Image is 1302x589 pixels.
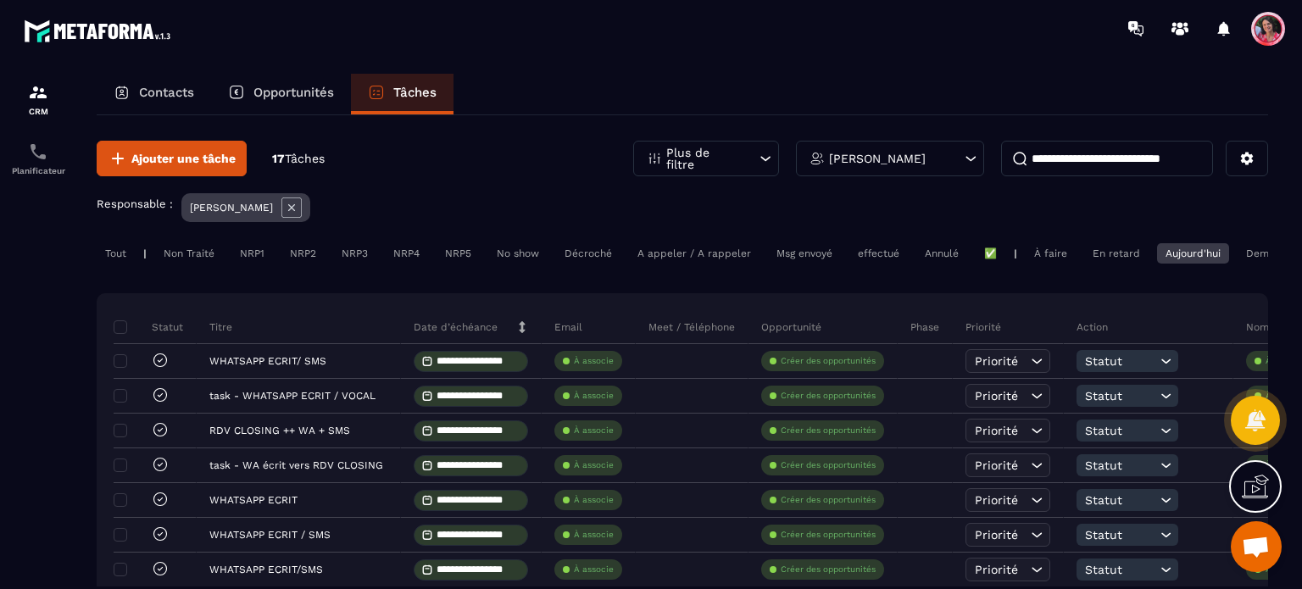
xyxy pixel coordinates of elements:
[1157,243,1229,264] div: Aujourd'hui
[414,320,498,334] p: Date d’échéance
[143,247,147,259] p: |
[781,425,876,436] p: Créer des opportunités
[4,129,72,188] a: schedulerschedulerPlanificateur
[28,82,48,103] img: formation
[829,153,926,164] p: [PERSON_NAME]
[574,494,614,506] p: À associe
[1085,389,1156,403] span: Statut
[333,243,376,264] div: NRP3
[574,564,614,575] p: À associe
[281,243,325,264] div: NRP2
[211,74,351,114] a: Opportunités
[272,151,325,167] p: 17
[97,141,247,176] button: Ajouter une tâche
[209,355,326,367] p: WHATSAPP ECRIT/ SMS
[393,85,437,100] p: Tâches
[190,202,273,214] p: [PERSON_NAME]
[131,150,236,167] span: Ajouter une tâche
[629,243,759,264] div: A appeler / A rappeler
[97,243,135,264] div: Tout
[556,243,620,264] div: Décroché
[488,243,548,264] div: No show
[209,494,298,506] p: WHATSAPP ECRIT
[975,563,1018,576] span: Priorité
[781,355,876,367] p: Créer des opportunités
[910,320,939,334] p: Phase
[768,243,841,264] div: Msg envoyé
[209,425,350,436] p: RDV CLOSING ++ WA + SMS
[781,529,876,541] p: Créer des opportunités
[1085,458,1156,472] span: Statut
[155,243,223,264] div: Non Traité
[975,528,1018,542] span: Priorité
[574,459,614,471] p: À associe
[574,529,614,541] p: À associe
[975,354,1018,368] span: Priorité
[554,320,582,334] p: Email
[209,320,232,334] p: Titre
[97,197,173,210] p: Responsable :
[209,529,331,541] p: WHATSAPP ECRIT / SMS
[761,320,821,334] p: Opportunité
[1085,424,1156,437] span: Statut
[975,389,1018,403] span: Priorité
[351,74,453,114] a: Tâches
[965,320,1001,334] p: Priorité
[285,152,325,165] span: Tâches
[781,390,876,402] p: Créer des opportunités
[975,424,1018,437] span: Priorité
[139,85,194,100] p: Contacts
[781,494,876,506] p: Créer des opportunités
[781,459,876,471] p: Créer des opportunités
[574,355,614,367] p: À associe
[1085,563,1156,576] span: Statut
[916,243,967,264] div: Annulé
[209,564,323,575] p: WHATSAPP ECRIT/SMS
[4,69,72,129] a: formationformationCRM
[1085,493,1156,507] span: Statut
[231,243,273,264] div: NRP1
[1077,320,1108,334] p: Action
[1026,243,1076,264] div: À faire
[4,107,72,116] p: CRM
[209,459,383,471] p: task - WA écrit vers RDV CLOSING
[1084,243,1149,264] div: En retard
[28,142,48,162] img: scheduler
[385,243,428,264] div: NRP4
[209,390,376,402] p: task - WHATSAPP ECRIT / VOCAL
[648,320,735,334] p: Meet / Téléphone
[253,85,334,100] p: Opportunités
[437,243,480,264] div: NRP5
[666,147,741,170] p: Plus de filtre
[4,166,72,175] p: Planificateur
[849,243,908,264] div: effectué
[1085,354,1156,368] span: Statut
[118,320,183,334] p: Statut
[1238,243,1292,264] div: Demain
[1085,528,1156,542] span: Statut
[975,493,1018,507] span: Priorité
[781,564,876,575] p: Créer des opportunités
[975,458,1018,472] span: Priorité
[1014,247,1017,259] p: |
[1231,521,1282,572] div: Ouvrir le chat
[97,74,211,114] a: Contacts
[574,390,614,402] p: À associe
[976,243,1005,264] div: ✅
[24,15,176,47] img: logo
[574,425,614,436] p: À associe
